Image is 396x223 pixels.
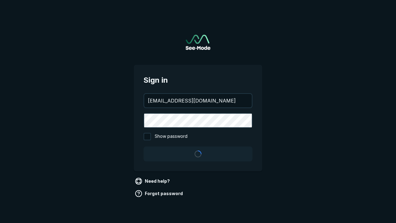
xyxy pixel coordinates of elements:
a: Need help? [134,176,172,186]
span: Sign in [144,75,252,86]
span: Show password [155,133,187,140]
input: your@email.com [144,94,252,107]
a: Forgot password [134,189,185,199]
a: Go to sign in [186,35,210,50]
img: See-Mode Logo [186,35,210,50]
